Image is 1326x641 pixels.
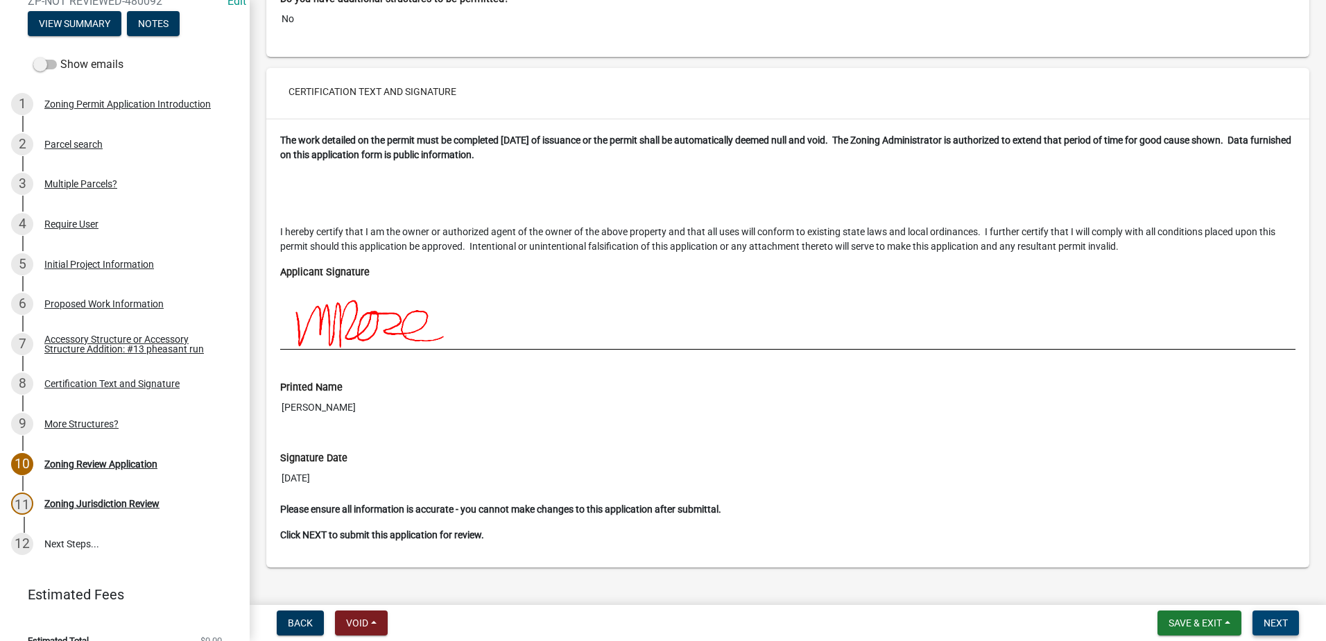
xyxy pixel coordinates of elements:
[277,79,467,104] button: Certification Text and Signature
[11,293,33,315] div: 6
[280,225,1295,254] p: I hereby certify that I am the owner or authorized agent of the owner of the above property and t...
[280,454,347,463] label: Signature Date
[127,19,180,31] wm-modal-confirm: Notes
[44,419,119,429] div: More Structures?
[11,373,33,395] div: 8
[11,173,33,195] div: 3
[280,529,484,540] strong: Click NEXT to submit this application for review.
[44,99,211,109] div: Zoning Permit Application Introduction
[11,533,33,555] div: 12
[11,581,227,608] a: Estimated Fees
[288,617,313,629] span: Back
[11,333,33,355] div: 7
[346,617,368,629] span: Void
[11,453,33,475] div: 10
[11,413,33,435] div: 9
[277,610,324,635] button: Back
[44,179,117,189] div: Multiple Parcels?
[44,139,103,149] div: Parcel search
[280,268,370,277] label: Applicant Signature
[1157,610,1241,635] button: Save & Exit
[11,213,33,235] div: 4
[1169,617,1222,629] span: Save & Exit
[11,493,33,515] div: 11
[28,11,121,36] button: View Summary
[44,299,164,309] div: Proposed Work Information
[335,610,388,635] button: Void
[1264,617,1288,629] span: Next
[44,259,154,269] div: Initial Project Information
[11,93,33,115] div: 1
[44,219,98,229] div: Require User
[280,504,721,515] strong: Please ensure all information is accurate - you cannot make changes to this application after sub...
[1252,610,1299,635] button: Next
[127,11,180,36] button: Notes
[44,459,157,469] div: Zoning Review Application
[44,379,180,388] div: Certification Text and Signature
[11,253,33,275] div: 5
[280,383,343,393] label: Printed Name
[11,133,33,155] div: 2
[44,499,160,508] div: Zoning Jurisdiction Review
[280,280,463,349] img: spoH8o97TPJbhMUydUsUA2JglRkY7cRvpK+NEz4fbD1P+AGaP0RYDnrVYkAMiAExsEoM4FuEvUo53DvZYpXGprGIATEgBsRAB...
[28,19,121,31] wm-modal-confirm: Summary
[44,334,227,354] div: Accessory Structure or Accessory Structure Addition: #13 pheasant run
[280,135,1291,160] strong: The work detailed on the permit must be completed [DATE] of issuance or the permit shall be autom...
[33,56,123,73] label: Show emails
